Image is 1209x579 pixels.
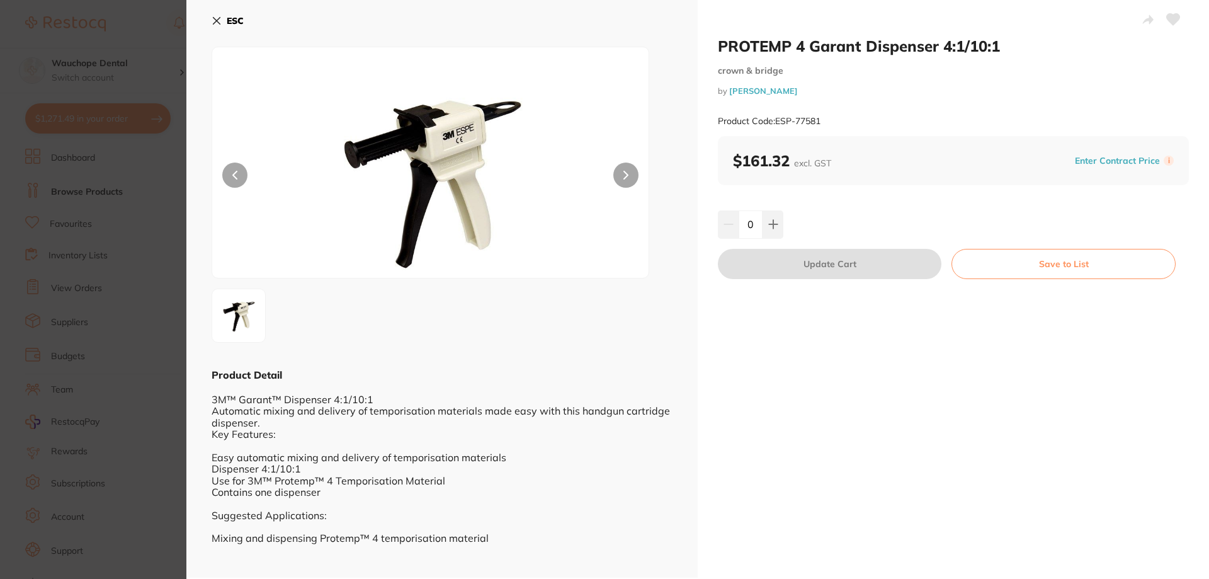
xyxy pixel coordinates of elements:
[718,249,941,279] button: Update Cart
[212,10,244,32] button: ESC
[729,86,798,96] a: [PERSON_NAME]
[951,249,1176,279] button: Save to List
[718,116,820,127] small: Product Code: ESP-77581
[733,151,831,170] b: $161.32
[1164,156,1174,166] label: i
[718,37,1189,55] h2: PROTEMP 4 Garant Dispenser 4:1/10:1
[718,66,1189,76] small: crown & bridge
[216,293,261,338] img: NzU4MS5qcGc
[1071,155,1164,167] button: Enter Contract Price
[300,79,562,278] img: NzU4MS5qcGc
[227,15,244,26] b: ESC
[212,369,282,381] b: Product Detail
[794,158,831,169] span: excl. GST
[212,382,673,567] div: 3M™ Garant™ Dispenser 4:1/10:1 Automatic mixing and delivery of temporisation materials made easy...
[718,86,1189,96] small: by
